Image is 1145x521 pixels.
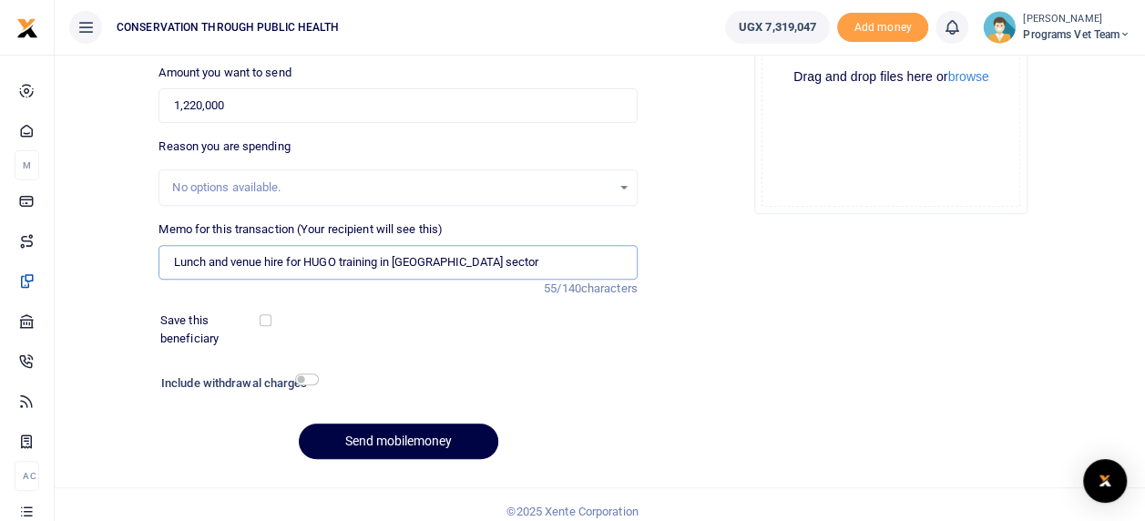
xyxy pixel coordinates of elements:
a: logo-small logo-large logo-large [16,20,38,34]
h6: Include withdrawal charges [161,376,311,391]
input: UGX [158,88,637,123]
span: UGX 7,319,047 [739,18,816,36]
label: Save this beneficiary [160,312,262,347]
a: UGX 7,319,047 [725,11,830,44]
li: Toup your wallet [837,13,928,43]
div: No options available. [172,179,610,197]
span: CONSERVATION THROUGH PUBLIC HEALTH [109,19,346,36]
a: Add money [837,19,928,33]
div: Open Intercom Messenger [1083,459,1127,503]
img: profile-user [983,11,1016,44]
span: Programs Vet Team [1023,26,1130,43]
li: M [15,150,39,180]
label: Reason you are spending [158,138,290,156]
small: [PERSON_NAME] [1023,12,1130,27]
label: Amount you want to send [158,64,291,82]
img: logo-small [16,17,38,39]
button: Send mobilemoney [299,424,498,459]
input: Enter extra information [158,245,637,280]
li: Wallet ballance [718,11,837,44]
label: Memo for this transaction (Your recipient will see this) [158,220,443,239]
span: characters [581,281,638,295]
li: Ac [15,461,39,491]
button: browse [947,70,988,83]
span: 55/140 [544,281,581,295]
a: profile-user [PERSON_NAME] Programs Vet Team [983,11,1130,44]
span: Add money [837,13,928,43]
div: Drag and drop files here or [762,68,1019,86]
